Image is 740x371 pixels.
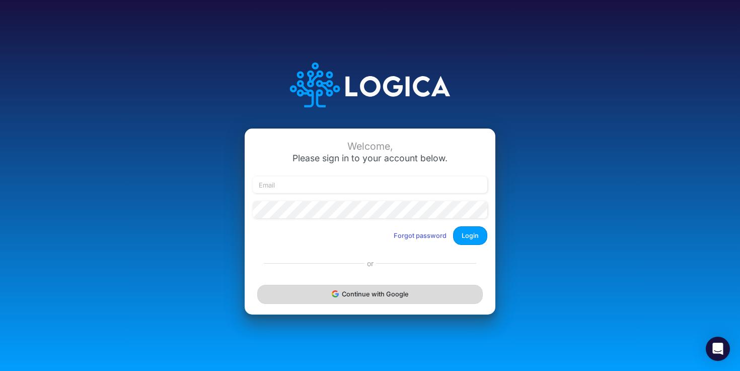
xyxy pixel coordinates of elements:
button: Login [453,226,487,245]
div: Welcome, [253,141,487,152]
input: Email [253,176,487,194]
button: Continue with Google [257,285,483,303]
span: Please sign in to your account below. [292,153,448,163]
button: Forgot password [387,227,453,244]
div: Open Intercom Messenger [706,337,730,361]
